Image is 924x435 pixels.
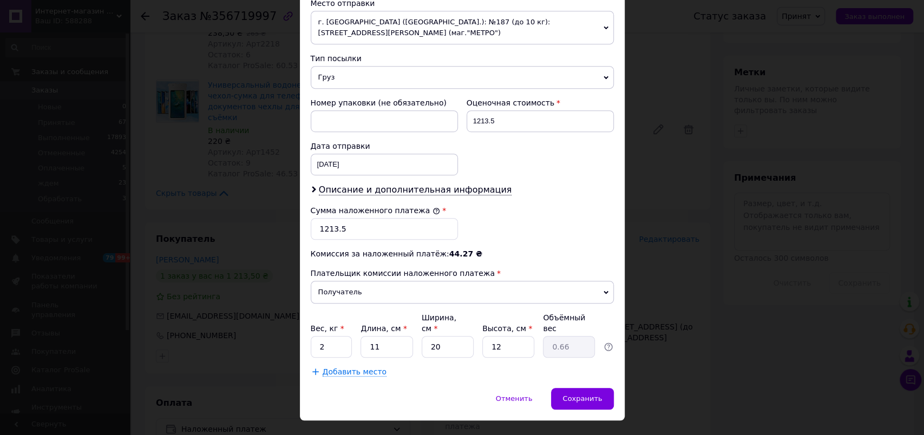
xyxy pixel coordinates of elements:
[422,313,456,333] label: Ширина, см
[482,324,532,333] label: Высота, см
[361,324,407,333] label: Длина, см
[562,394,602,403] span: Сохранить
[311,281,614,304] span: Получатель
[311,97,458,108] div: Номер упаковки (не обязательно)
[311,206,440,215] label: Сумма наложенного платежа
[311,54,362,63] span: Тип посылки
[311,248,614,259] div: Комиссия за наложенный платёж:
[543,312,595,334] div: Объёмный вес
[496,394,533,403] span: Отменить
[449,249,482,258] span: 44.27 ₴
[323,367,387,377] span: Добавить место
[467,97,614,108] div: Оценочная стоимость
[311,324,344,333] label: Вес, кг
[311,141,458,151] div: Дата отправки
[319,184,512,195] span: Описание и дополнительная информация
[311,66,614,89] span: Груз
[311,11,614,44] span: г. [GEOGRAPHIC_DATA] ([GEOGRAPHIC_DATA].): №187 (до 10 кг): [STREET_ADDRESS][PERSON_NAME] (маг."М...
[311,269,495,278] span: Плательщик комиссии наложенного платежа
